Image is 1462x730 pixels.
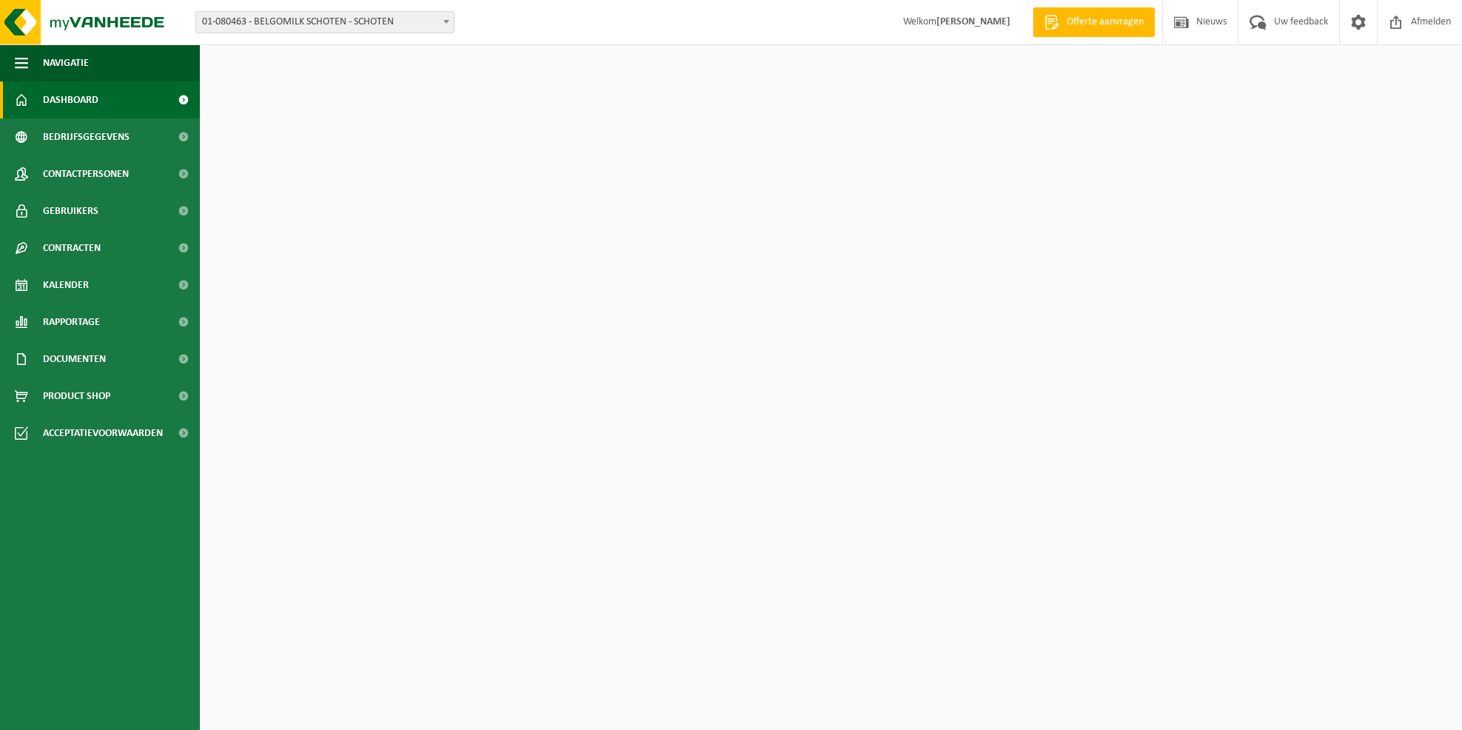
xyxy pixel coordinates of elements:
span: Acceptatievoorwaarden [43,415,163,452]
span: Product Shop [43,378,110,415]
span: Dashboard [43,81,98,118]
span: 01-080463 - BELGOMILK SCHOTEN - SCHOTEN [196,12,454,33]
span: Documenten [43,341,106,378]
span: Contactpersonen [43,155,129,192]
span: Kalender [43,267,89,304]
span: Contracten [43,230,101,267]
span: Navigatie [43,44,89,81]
span: Gebruikers [43,192,98,230]
span: 01-080463 - BELGOMILK SCHOTEN - SCHOTEN [195,11,455,33]
strong: [PERSON_NAME] [936,16,1010,27]
span: Offerte aanvragen [1063,15,1147,30]
a: Offerte aanvragen [1033,7,1155,37]
span: Rapportage [43,304,100,341]
span: Bedrijfsgegevens [43,118,130,155]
